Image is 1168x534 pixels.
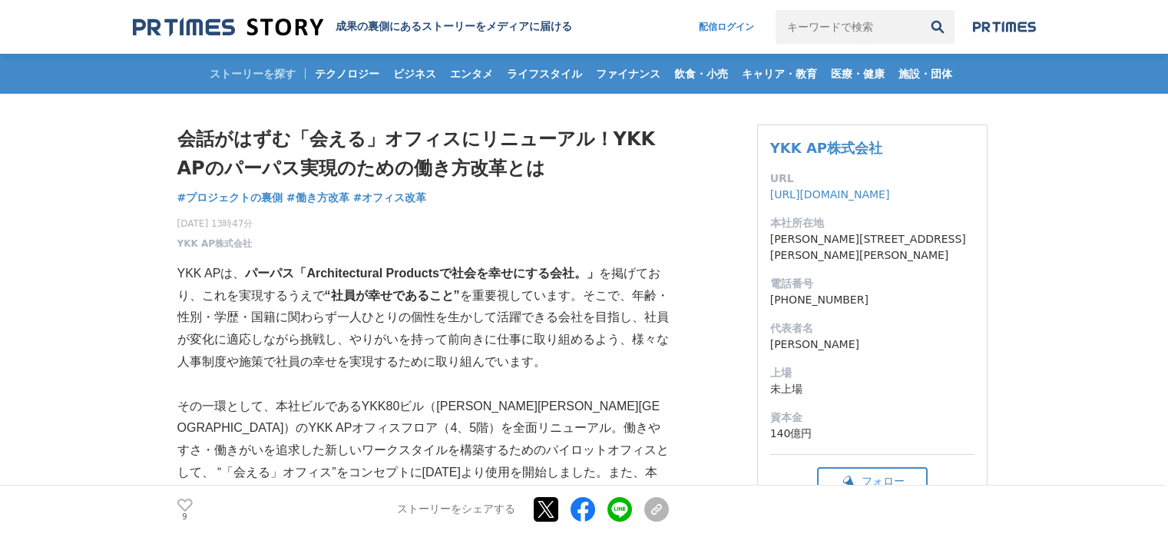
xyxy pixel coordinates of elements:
[770,171,974,187] dt: URL
[177,124,669,184] h1: 会話がはずむ「会える」オフィスにリニューアル！YKK APのパーパス実現のための働き方改革とは
[973,21,1036,33] img: prtimes
[177,191,283,204] span: #プロジェクトの裏側
[177,263,669,373] p: YKK APは、 を掲げており、これを実現するうえで を重要視しています。そこで、年齢・性別・学歴・国籍に関わらず一人ひとりの個性を生かして活躍できる会社を目指し、社員が変化に適応しながら挑戦し...
[825,67,891,81] span: 医療・健康
[177,190,283,206] a: #プロジェクトの裏側
[177,217,253,231] span: [DATE] 13時47分
[177,513,193,521] p: 9
[387,54,442,94] a: ビジネス
[770,381,974,397] dd: 未上場
[286,191,349,204] span: #働き方改革
[245,267,598,280] strong: パーパス「Architectural Productsで社会を幸せにする会社。」
[444,67,499,81] span: エンタメ
[286,190,349,206] a: #働き方改革
[892,54,958,94] a: 施設・団体
[770,320,974,337] dt: 代表者名
[353,190,427,206] a: #オフィス改革
[921,10,955,44] button: 検索
[770,215,974,231] dt: 本社所在地
[770,276,974,292] dt: 電話番号
[892,67,958,81] span: 施設・団体
[590,54,667,94] a: ファイナンス
[770,188,890,201] a: [URL][DOMAIN_NAME]
[770,410,974,426] dt: 資本金
[770,365,974,381] dt: 上場
[776,10,921,44] input: キーワードで検索
[133,17,323,38] img: 成果の裏側にあるストーリーをメディアに届ける
[770,140,882,156] a: YKK AP株式会社
[309,67,385,81] span: テクノロジー
[590,67,667,81] span: ファイナンス
[736,54,823,94] a: キャリア・教育
[501,67,588,81] span: ライフスタイル
[177,237,253,250] a: YKK AP株式会社
[817,467,928,496] button: フォロー
[309,54,385,94] a: テクノロジー
[770,292,974,308] dd: [PHONE_NUMBER]
[668,54,734,94] a: 飲食・小売
[397,503,515,517] p: ストーリーをシェアする
[353,191,427,204] span: #オフィス改革
[387,67,442,81] span: ビジネス
[336,20,572,34] h2: 成果の裏側にあるストーリーをメディアに届ける
[683,10,769,44] a: 配信ログイン
[501,54,588,94] a: ライフスタイル
[133,17,572,38] a: 成果の裏側にあるストーリーをメディアに届ける 成果の裏側にあるストーリーをメディアに届ける
[770,337,974,353] dd: [PERSON_NAME]
[770,426,974,442] dd: 140億円
[736,67,823,81] span: キャリア・教育
[444,54,499,94] a: エンタメ
[668,67,734,81] span: 飲食・小売
[325,289,460,302] strong: “社員が幸せであること”
[770,231,974,264] dd: [PERSON_NAME][STREET_ADDRESS][PERSON_NAME][PERSON_NAME]
[825,54,891,94] a: 医療・健康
